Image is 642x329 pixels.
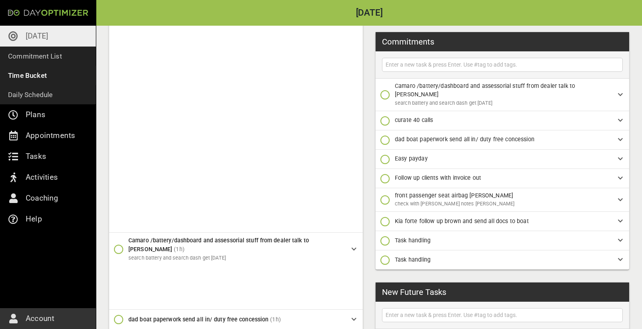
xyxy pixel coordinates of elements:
[96,8,642,18] h2: [DATE]
[26,108,45,121] p: Plans
[26,150,46,163] p: Tasks
[376,212,629,231] div: Kia forte follow up brown and send all docs to boat
[376,231,629,250] div: Task handling
[8,70,47,81] p: Time Bucket
[395,155,428,162] span: Easy payday
[26,129,75,142] p: Appointments
[382,36,434,48] h3: Commitments
[395,100,492,106] span: search battery and search dash get [DATE]
[8,51,62,62] p: Commitment List
[174,246,185,252] span: (1h)
[395,83,575,97] span: Camaro /battery/dashboard and assessorial stuff from dealer talk to [PERSON_NAME]
[395,136,534,142] span: dad boat paperwork send all in/ duty free concession
[376,250,629,270] div: Task handling
[376,150,629,169] div: Easy payday
[384,310,621,320] input: Enter a new task & press Enter. Use #tag to add tags.
[128,255,226,261] span: search battery and search dash get [DATE]
[376,79,629,111] div: Camaro /battery/dashboard and assessorial stuff from dealer talk to [PERSON_NAME]search battery a...
[26,30,48,43] p: [DATE]
[26,171,58,184] p: Activities
[382,286,446,298] h3: New Future Tasks
[109,233,363,266] div: Camaro /battery/dashboard and assessorial stuff from dealer talk to [PERSON_NAME](1h)search batte...
[109,2,363,233] div: curate 40 calls(3h)
[26,312,54,325] p: Account
[8,89,53,100] p: Daily Schedule
[395,237,431,244] span: Task handling
[109,310,363,329] div: dad boat paperwork send all in/ duty free concession(1h)
[395,218,529,224] span: Kia forte follow up brown and send all docs to boat
[128,316,268,323] span: dad boat paperwork send all in/ duty free concession
[26,192,59,205] p: Coaching
[26,213,42,225] p: Help
[109,233,363,310] div: Camaro /battery/dashboard and assessorial stuff from dealer talk to [PERSON_NAME](1h)search batte...
[384,60,621,70] input: Enter a new task & press Enter. Use #tag to add tags.
[376,130,629,150] div: dad boat paperwork send all in/ duty free concession
[395,117,433,123] span: curate 40 calls
[376,111,629,130] div: curate 40 calls
[395,175,481,181] span: Follow up clients with invoice out
[376,188,629,212] div: front passenger seat airbag [PERSON_NAME]check with [PERSON_NAME] notes [PERSON_NAME]
[8,10,88,16] img: Day Optimizer
[376,169,629,188] div: Follow up clients with invoice out
[395,256,431,263] span: Task handling
[128,237,309,252] span: Camaro /battery/dashboard and assessorial stuff from dealer talk to [PERSON_NAME]
[395,192,513,199] span: front passenger seat airbag [PERSON_NAME]
[270,316,281,323] span: (1h)
[395,201,514,207] span: check with [PERSON_NAME] notes [PERSON_NAME]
